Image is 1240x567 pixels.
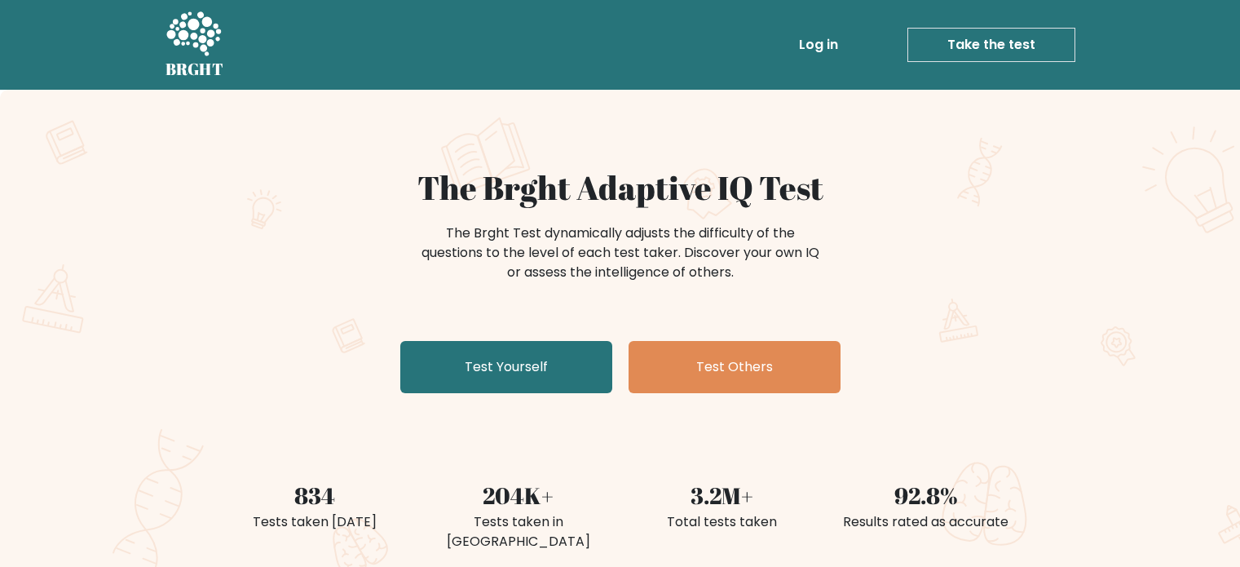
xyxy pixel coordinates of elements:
div: Tests taken [DATE] [223,512,407,532]
a: BRGHT [165,7,224,83]
h1: The Brght Adaptive IQ Test [223,168,1018,207]
a: Test Others [629,341,841,393]
div: Total tests taken [630,512,814,532]
div: Tests taken in [GEOGRAPHIC_DATA] [426,512,611,551]
div: 92.8% [834,478,1018,512]
a: Take the test [907,28,1075,62]
h5: BRGHT [165,60,224,79]
div: Results rated as accurate [834,512,1018,532]
div: 204K+ [426,478,611,512]
div: The Brght Test dynamically adjusts the difficulty of the questions to the level of each test take... [417,224,824,282]
a: Test Yourself [400,341,612,393]
div: 834 [223,478,407,512]
a: Log in [792,29,845,61]
div: 3.2M+ [630,478,814,512]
